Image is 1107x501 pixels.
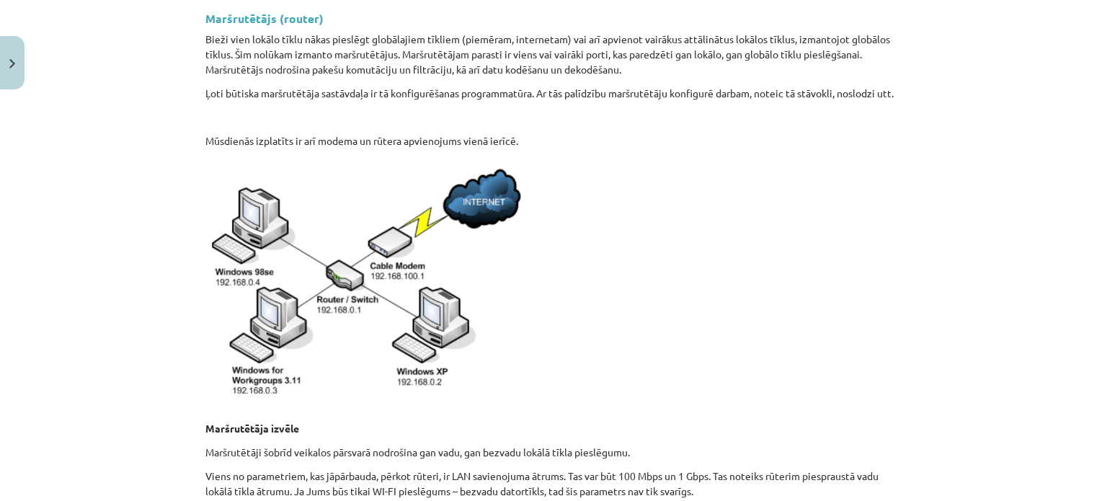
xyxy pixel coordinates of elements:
strong: Maršrutētāja izvēle [205,422,299,435]
p: Ļoti būtiska maršrutētāja sastāvdaļa ir tā konfigurēšanas programmatūra. Ar tās palīdzību maršrut... [205,86,902,101]
p: Bieži vien lokālo tīklu nākas pieslēgt globālajiem tīkliem (piemēram, internetam) vai arī apvieno... [205,32,902,77]
strong: Maršrutētājs (router) [205,11,324,26]
img: icon-close-lesson-0947bae3869378f0d4975bcd49f059093ad1ed9edebbc8119c70593378902aed.svg [9,59,15,68]
p: Viens no parametriem, kas jāpārbauda, pērkot rūteri, ir LAN savienojuma ātrums. Tas var būt 100 M... [205,469,902,499]
p: Mūsdienās izplatīts ir arī modema un rūtera apvienojums vienā ierīcē. [205,133,902,148]
p: Maršrutētāji šobrīd veikalos pārsvarā nodrošina gan vadu, gan bezvadu lokālā tīkla pieslēgumu. [205,445,902,460]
